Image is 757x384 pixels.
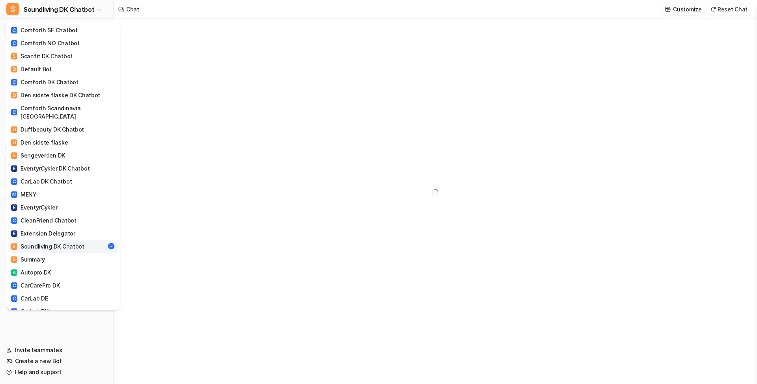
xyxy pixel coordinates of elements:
div: Summary [11,255,45,263]
div: Comforth DK Chatbot [11,78,79,86]
div: CarLab DK [11,307,48,315]
span: S [11,53,17,59]
span: C [11,295,17,302]
div: Duffbeauty DK Chatbot [11,125,84,134]
div: CarLab DE [11,294,48,302]
div: Extension Delegator [11,229,75,237]
div: Default Bot [11,65,52,73]
div: Comforth Scandinavia [GEOGRAPHIC_DATA] [11,104,115,121]
div: Den sidste flaske [11,138,68,147]
div: SSoundliving DK Chatbot [6,22,120,310]
span: A [11,269,17,276]
span: M [11,191,17,198]
div: Scanfit DK Chatbot [11,52,73,60]
span: C [11,109,17,115]
span: S [11,243,17,250]
span: E [11,165,17,172]
span: D [11,126,17,133]
span: D [11,92,17,98]
span: S [6,3,19,15]
div: EventyrCykler DK Chatbot [11,164,90,173]
div: CarLab DK Chatbot [11,177,72,186]
span: C [11,40,17,46]
span: S [11,152,17,159]
span: C [11,308,17,315]
span: C [11,178,17,185]
span: C [11,79,17,85]
span: S [11,256,17,263]
div: Sengeverden DK [11,151,65,160]
span: Soundliving DK Chatbot [24,4,94,15]
div: Comforth NO Chatbot [11,39,80,47]
div: CleanFriend Chatbot [11,216,77,224]
div: Comforth SE Chatbot [11,26,78,34]
span: C [11,27,17,33]
span: D [11,66,17,72]
span: E [11,230,17,237]
span: D [11,139,17,146]
span: C [11,282,17,289]
div: Den sidste flaske DK Chatbot [11,91,100,99]
div: Soundliving DK Chatbot [11,242,84,250]
div: MENY [11,190,37,198]
span: C [11,217,17,224]
div: Autopro DK [11,268,51,276]
div: EventyrCykler [11,203,57,211]
span: E [11,204,17,211]
div: CarCarePro DK [11,281,60,289]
